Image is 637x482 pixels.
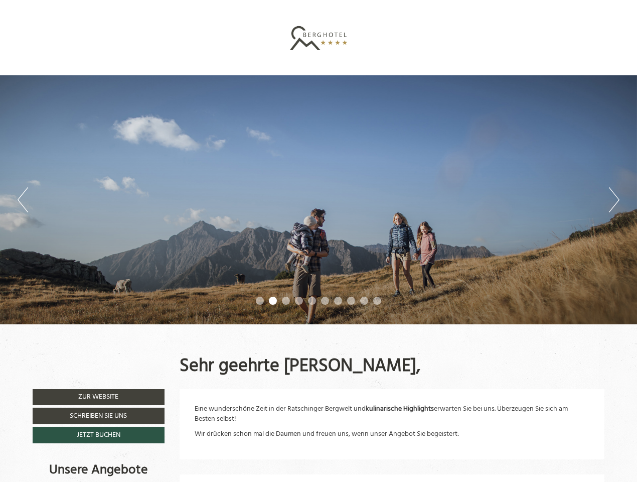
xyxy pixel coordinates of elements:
[33,427,165,443] a: Jetzt buchen
[33,461,165,479] div: Unsere Angebote
[195,404,590,424] p: Eine wunderschöne Zeit in der Ratschinger Bergwelt und erwarten Sie bei uns. Überzeugen Sie sich ...
[18,187,28,212] button: Previous
[33,408,165,424] a: Schreiben Sie uns
[33,389,165,405] a: Zur Website
[180,357,420,377] h1: Sehr geehrte [PERSON_NAME],
[195,429,590,439] p: Wir drücken schon mal die Daumen und freuen uns, wenn unser Angebot Sie begeistert:
[366,403,434,415] strong: kulinarische Highlights
[609,187,619,212] button: Next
